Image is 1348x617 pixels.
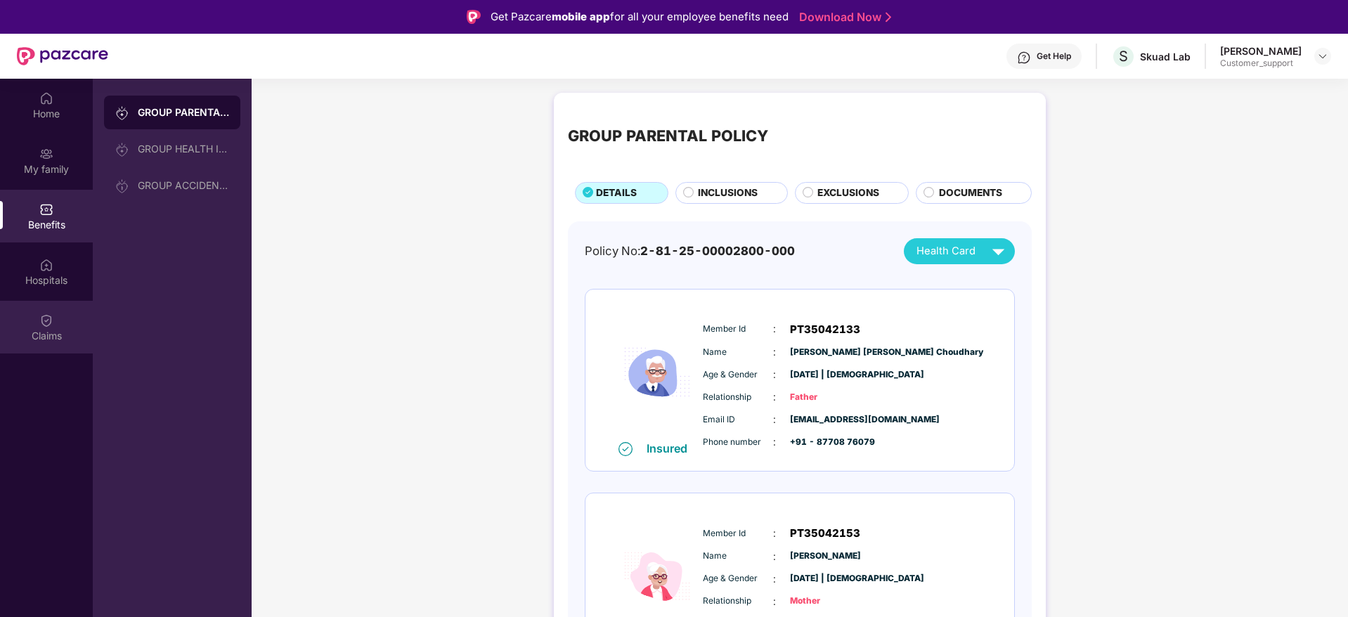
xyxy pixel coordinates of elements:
[596,186,637,201] span: DETAILS
[904,238,1015,264] button: Health Card
[552,10,610,23] strong: mobile app
[916,243,976,259] span: Health Card
[1037,51,1071,62] div: Get Help
[790,368,860,382] span: [DATE] | [DEMOGRAPHIC_DATA]
[39,313,53,327] img: svg+xml;base64,PHN2ZyBpZD0iQ2xhaW0iIHhtbG5zPSJodHRwOi8vd3d3LnczLm9yZy8yMDAwL3N2ZyIgd2lkdGg9IjIwIi...
[773,321,776,337] span: :
[773,571,776,587] span: :
[615,304,699,441] img: icon
[790,572,860,585] span: [DATE] | [DEMOGRAPHIC_DATA]
[138,105,229,119] div: GROUP PARENTAL POLICY
[790,525,860,542] span: PT35042153
[773,389,776,405] span: :
[1017,51,1031,65] img: svg+xml;base64,PHN2ZyBpZD0iSGVscC0zMngzMiIgeG1sbnM9Imh0dHA6Ly93d3cudzMub3JnLzIwMDAvc3ZnIiB3aWR0aD...
[138,180,229,191] div: GROUP ACCIDENTAL INSURANCE
[790,321,860,338] span: PT35042133
[790,391,860,404] span: Father
[618,442,633,456] img: svg+xml;base64,PHN2ZyB4bWxucz0iaHR0cDovL3d3dy53My5vcmcvMjAwMC9zdmciIHdpZHRoPSIxNiIgaGVpZ2h0PSIxNi...
[17,47,108,65] img: New Pazcare Logo
[773,549,776,564] span: :
[799,10,887,25] a: Download Now
[790,346,860,359] span: [PERSON_NAME] [PERSON_NAME] Choudhary
[640,244,795,258] span: 2-81-25-00002800-000
[585,242,795,260] div: Policy No:
[703,550,773,563] span: Name
[115,179,129,193] img: svg+xml;base64,PHN2ZyB3aWR0aD0iMjAiIGhlaWdodD0iMjAiIHZpZXdCb3g9IjAgMCAyMCAyMCIgZmlsbD0ibm9uZSIgeG...
[39,202,53,216] img: svg+xml;base64,PHN2ZyBpZD0iQmVuZWZpdHMiIHhtbG5zPSJodHRwOi8vd3d3LnczLm9yZy8yMDAwL3N2ZyIgd2lkdGg9Ij...
[698,186,758,201] span: INCLUSIONS
[1119,48,1128,65] span: S
[790,550,860,563] span: [PERSON_NAME]
[790,436,860,449] span: +91 - 87708 76079
[773,526,776,541] span: :
[1317,51,1328,62] img: svg+xml;base64,PHN2ZyBpZD0iRHJvcGRvd24tMzJ4MzIiIHhtbG5zPSJodHRwOi8vd3d3LnczLm9yZy8yMDAwL3N2ZyIgd2...
[703,346,773,359] span: Name
[790,413,860,427] span: [EMAIL_ADDRESS][DOMAIN_NAME]
[886,10,891,25] img: Stroke
[703,368,773,382] span: Age & Gender
[703,391,773,404] span: Relationship
[773,434,776,450] span: :
[39,258,53,272] img: svg+xml;base64,PHN2ZyBpZD0iSG9zcGl0YWxzIiB4bWxucz0iaHR0cDovL3d3dy53My5vcmcvMjAwMC9zdmciIHdpZHRoPS...
[703,595,773,608] span: Relationship
[703,413,773,427] span: Email ID
[703,572,773,585] span: Age & Gender
[115,143,129,157] img: svg+xml;base64,PHN2ZyB3aWR0aD0iMjAiIGhlaWdodD0iMjAiIHZpZXdCb3g9IjAgMCAyMCAyMCIgZmlsbD0ibm9uZSIgeG...
[773,594,776,609] span: :
[491,8,789,25] div: Get Pazcare for all your employee benefits need
[817,186,879,201] span: EXCLUSIONS
[647,441,696,455] div: Insured
[773,367,776,382] span: :
[1220,58,1302,69] div: Customer_support
[115,106,129,120] img: svg+xml;base64,PHN2ZyB3aWR0aD0iMjAiIGhlaWdodD0iMjAiIHZpZXdCb3g9IjAgMCAyMCAyMCIgZmlsbD0ibm9uZSIgeG...
[39,147,53,161] img: svg+xml;base64,PHN2ZyB3aWR0aD0iMjAiIGhlaWdodD0iMjAiIHZpZXdCb3g9IjAgMCAyMCAyMCIgZmlsbD0ibm9uZSIgeG...
[1220,44,1302,58] div: [PERSON_NAME]
[703,527,773,540] span: Member Id
[773,344,776,360] span: :
[467,10,481,24] img: Logo
[1140,50,1191,63] div: Skuad Lab
[39,91,53,105] img: svg+xml;base64,PHN2ZyBpZD0iSG9tZSIgeG1sbnM9Imh0dHA6Ly93d3cudzMub3JnLzIwMDAvc3ZnIiB3aWR0aD0iMjAiIG...
[703,323,773,336] span: Member Id
[703,436,773,449] span: Phone number
[138,143,229,155] div: GROUP HEALTH INSURANCE
[790,595,860,608] span: Mother
[986,239,1011,264] img: svg+xml;base64,PHN2ZyB4bWxucz0iaHR0cDovL3d3dy53My5vcmcvMjAwMC9zdmciIHZpZXdCb3g9IjAgMCAyNCAyNCIgd2...
[568,124,768,148] div: GROUP PARENTAL POLICY
[939,186,1002,201] span: DOCUMENTS
[773,412,776,427] span: :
